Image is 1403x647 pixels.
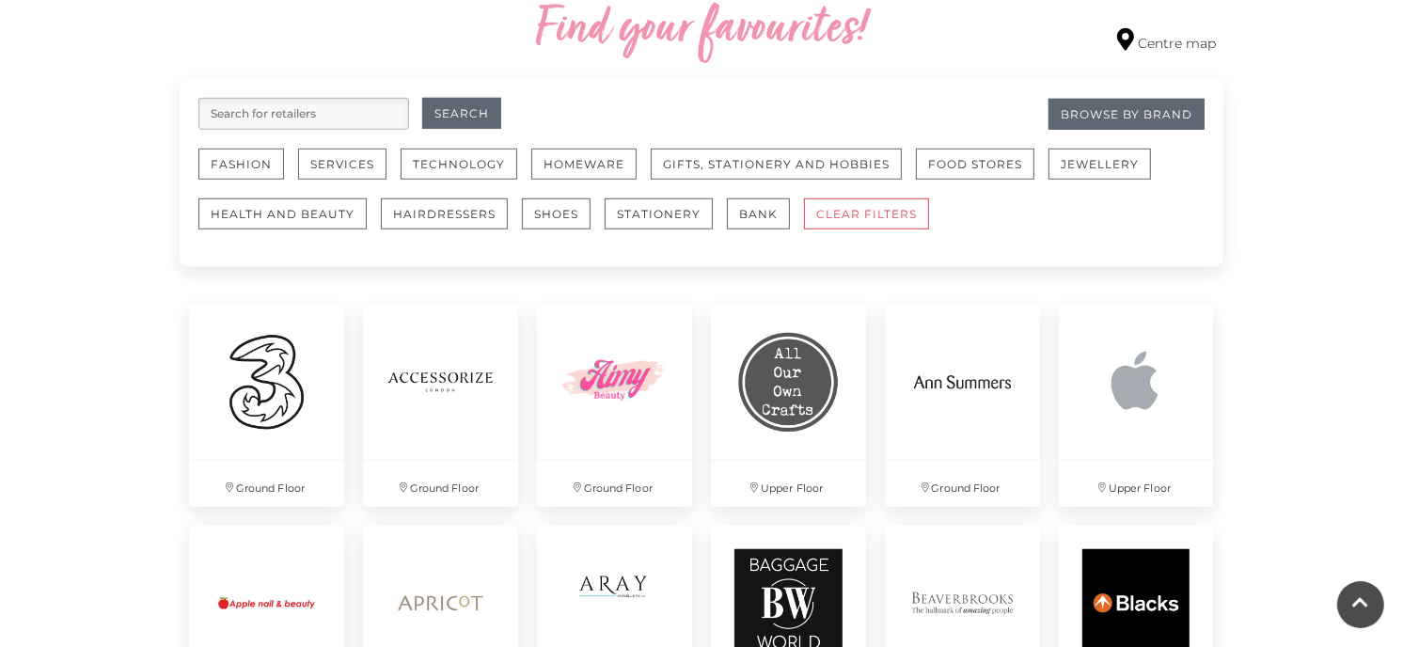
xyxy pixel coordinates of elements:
button: Search [422,98,501,129]
button: Gifts, Stationery and Hobbies [651,149,902,180]
button: Bank [727,198,790,229]
button: CLEAR FILTERS [804,198,929,229]
p: Ground Floor [885,461,1040,507]
button: Services [298,149,386,180]
a: Fashion [198,149,298,198]
button: Homeware [531,149,637,180]
a: Homeware [531,149,651,198]
a: Stationery [605,198,727,248]
a: Upper Floor [701,295,875,516]
button: Shoes [522,198,591,229]
input: Search for retailers [198,98,409,130]
a: Health and Beauty [198,198,381,248]
p: Ground Floor [189,461,344,507]
button: Food Stores [916,149,1034,180]
a: Ground Floor [354,295,528,516]
button: Stationery [605,198,713,229]
a: Ground Floor [180,295,354,516]
a: Services [298,149,401,198]
a: Gifts, Stationery and Hobbies [651,149,916,198]
button: Fashion [198,149,284,180]
p: Upper Floor [711,461,866,507]
a: Centre map [1117,28,1216,54]
a: Upper Floor [1049,295,1223,516]
a: Ground Floor [875,295,1049,516]
p: Ground Floor [537,461,692,507]
a: Jewellery [1048,149,1165,198]
a: Technology [401,149,531,198]
a: Bank [727,198,804,248]
a: Shoes [522,198,605,248]
a: Ground Floor [528,295,701,516]
button: Jewellery [1048,149,1151,180]
a: Browse By Brand [1048,99,1205,130]
a: Food Stores [916,149,1048,198]
a: Hairdressers [381,198,522,248]
a: CLEAR FILTERS [804,198,943,248]
button: Health and Beauty [198,198,367,229]
p: Upper Floor [1059,461,1214,507]
p: Ground Floor [363,461,518,507]
button: Hairdressers [381,198,508,229]
button: Technology [401,149,517,180]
